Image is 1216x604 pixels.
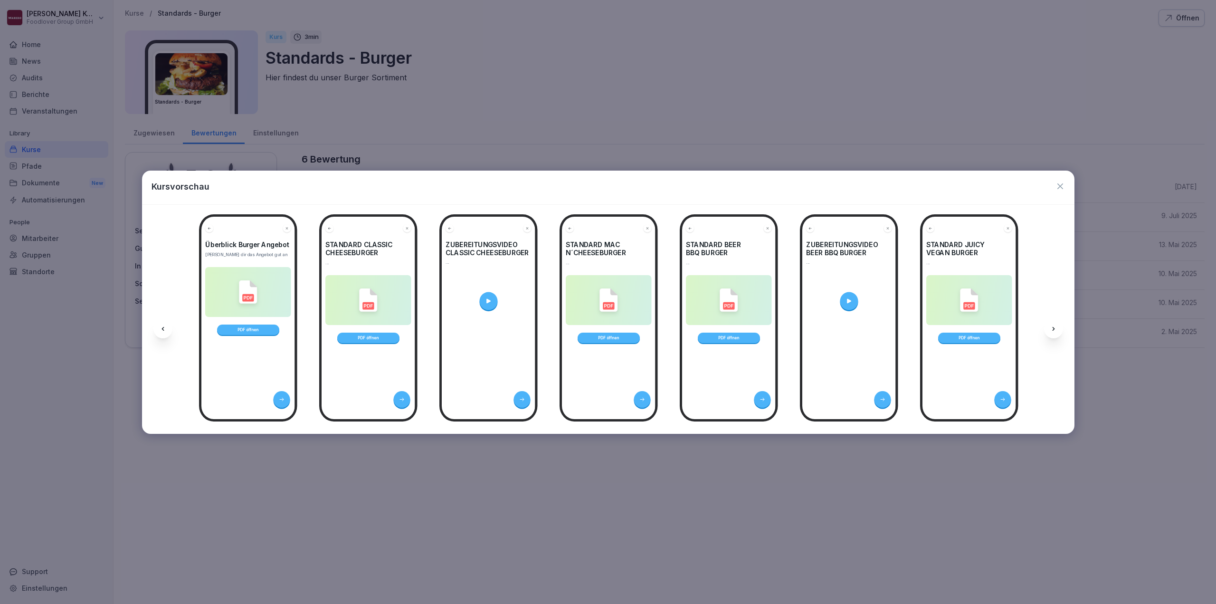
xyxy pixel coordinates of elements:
img: pdf_icon.svg [960,288,978,312]
div: PDF öffnen [217,325,279,335]
div: PDF öffnen [337,333,399,343]
div: PDF öffnen [577,333,639,343]
p: ... [325,259,411,266]
img: pdf_icon.svg [359,288,377,312]
p: ... [806,259,892,265]
p: ... [566,259,652,266]
img: pdf_icon.svg [720,288,738,312]
p: ... [926,259,1012,266]
h4: STANDARD CLASSIC CHEESEBURGER [325,240,411,257]
h4: STANDARD MAC N´CHEESEBURGER [566,240,652,257]
p: ... [686,259,772,266]
h4: ZUBEREITUNGSVIDEO BEER BBQ BURGER [806,240,892,257]
p: Kursvorschau [152,180,209,193]
h4: STANDARD JUICY VEGAN BURGER [926,240,1012,257]
h4: STANDARD BEER BBQ BURGER [686,240,772,257]
img: pdf_icon.svg [239,280,257,304]
h4: ZUBEREITUNGSVIDEO CLASSIC CHEESEBURGER [446,240,532,257]
p: ... [446,259,532,265]
img: pdf_icon.svg [599,288,617,312]
div: PDF öffnen [697,333,760,343]
p: [PERSON_NAME] dir das Angebot gut an [205,251,291,258]
div: PDF öffnen [938,333,1000,343]
h4: Überblick Burger Angebot [205,240,291,249]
